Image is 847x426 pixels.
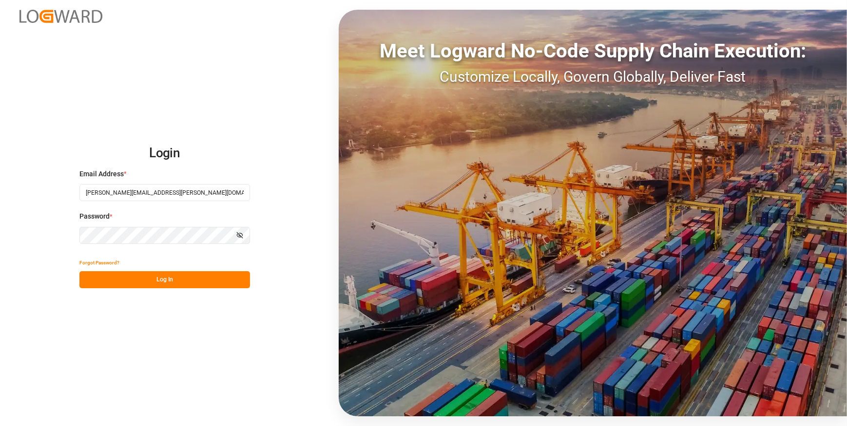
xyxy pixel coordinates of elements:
span: Email Address [79,169,124,179]
input: Enter your email [79,184,250,201]
div: Meet Logward No-Code Supply Chain Execution: [339,37,847,66]
button: Log In [79,271,250,288]
div: Customize Locally, Govern Globally, Deliver Fast [339,66,847,88]
h2: Login [79,138,250,169]
button: Forgot Password? [79,254,119,271]
span: Password [79,211,110,222]
img: Logward_new_orange.png [19,10,102,23]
